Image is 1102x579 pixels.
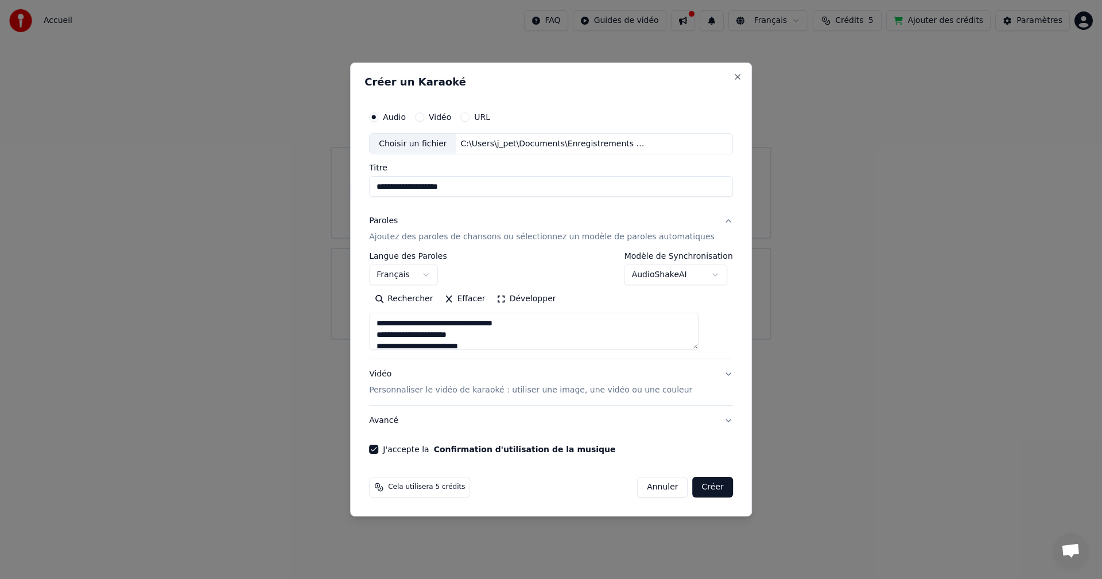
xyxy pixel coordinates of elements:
p: Ajoutez des paroles de chansons ou sélectionnez un modèle de paroles automatiques [369,232,715,243]
button: Avancé [369,406,733,436]
label: Titre [369,164,733,172]
h2: Créer un Karaoké [364,77,738,87]
div: ParolesAjoutez des paroles de chansons ou sélectionnez un modèle de paroles automatiques [369,252,733,359]
label: J'accepte la [383,445,615,453]
label: Audio [383,113,406,121]
div: Vidéo [369,369,692,397]
button: Annuler [637,477,688,498]
div: Choisir un fichier [370,134,456,154]
div: C:\Users\j_pet\Documents\Enregistrements audio\the last one.m4a [456,138,651,150]
button: VidéoPersonnaliser le vidéo de karaoké : utiliser une image, une vidéo ou une couleur [369,360,733,406]
button: Développer [491,290,562,309]
label: Vidéo [429,113,451,121]
div: Paroles [369,216,398,227]
button: J'accepte la [434,445,616,453]
label: Modèle de Synchronisation [624,252,733,261]
button: Effacer [439,290,491,309]
button: Créer [693,477,733,498]
p: Personnaliser le vidéo de karaoké : utiliser une image, une vidéo ou une couleur [369,384,692,396]
span: Cela utilisera 5 crédits [388,483,465,492]
button: ParolesAjoutez des paroles de chansons ou sélectionnez un modèle de paroles automatiques [369,207,733,252]
label: URL [474,113,490,121]
label: Langue des Paroles [369,252,447,261]
button: Rechercher [369,290,439,309]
